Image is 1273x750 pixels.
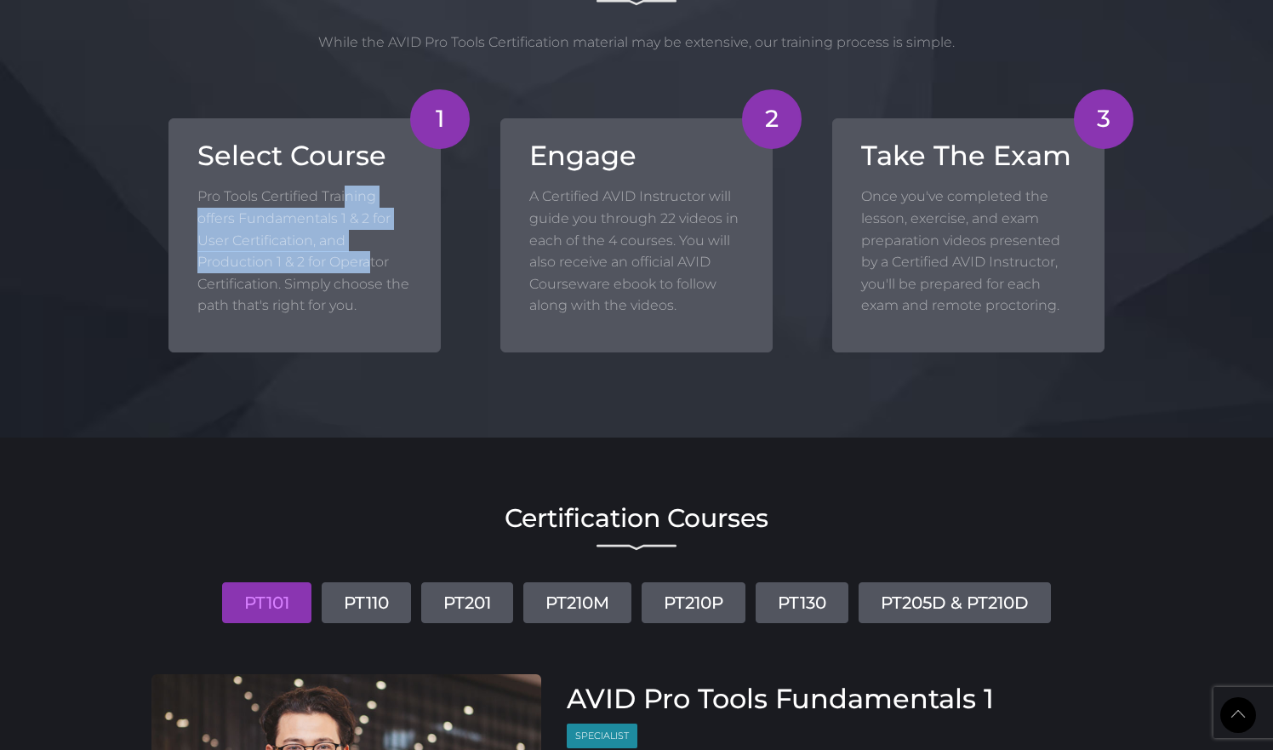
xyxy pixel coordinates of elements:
[222,582,311,623] a: PT101
[297,31,976,54] p: While the AVID Pro Tools Certification material may be extensive, our training process is simple.
[529,186,745,317] p: A Certified AVID Instructor will guide you through 22 videos in each of the 4 courses. You will a...
[567,724,637,748] span: Specialist
[410,89,470,149] div: 1
[567,683,1122,715] h3: AVID Pro Tools Fundamentals 1
[197,186,413,317] p: Pro Tools Certified Training offers Fundamentals 1 & 2 for User Certification, and Production 1 &...
[523,582,631,623] a: PT210M
[859,582,1051,623] a: PT205D & PT210D
[861,186,1076,317] p: Once you've completed the lesson, exercise, and exam preparation videos presented by a Certified ...
[529,140,745,172] h3: Engage
[642,582,745,623] a: PT210P
[151,506,1122,531] h2: Certification Courses
[756,582,848,623] a: PT130
[197,140,413,172] h3: Select Course
[861,140,1076,172] h3: Take The Exam
[597,544,676,551] img: decorative line
[322,582,411,623] a: PT110
[1074,89,1133,149] div: 3
[421,582,513,623] a: PT201
[1220,697,1256,733] a: Back to Top
[742,89,802,149] div: 2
